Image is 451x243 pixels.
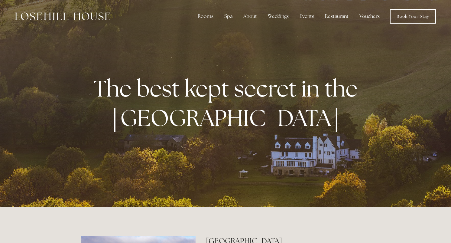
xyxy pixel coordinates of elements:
[193,10,218,22] div: Rooms
[15,12,110,20] img: Losehill House
[238,10,262,22] div: About
[219,10,237,22] div: Spa
[295,10,319,22] div: Events
[320,10,353,22] div: Restaurant
[390,9,436,24] a: Book Your Stay
[263,10,294,22] div: Weddings
[355,10,384,22] a: Vouchers
[94,74,362,133] strong: The best kept secret in the [GEOGRAPHIC_DATA]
